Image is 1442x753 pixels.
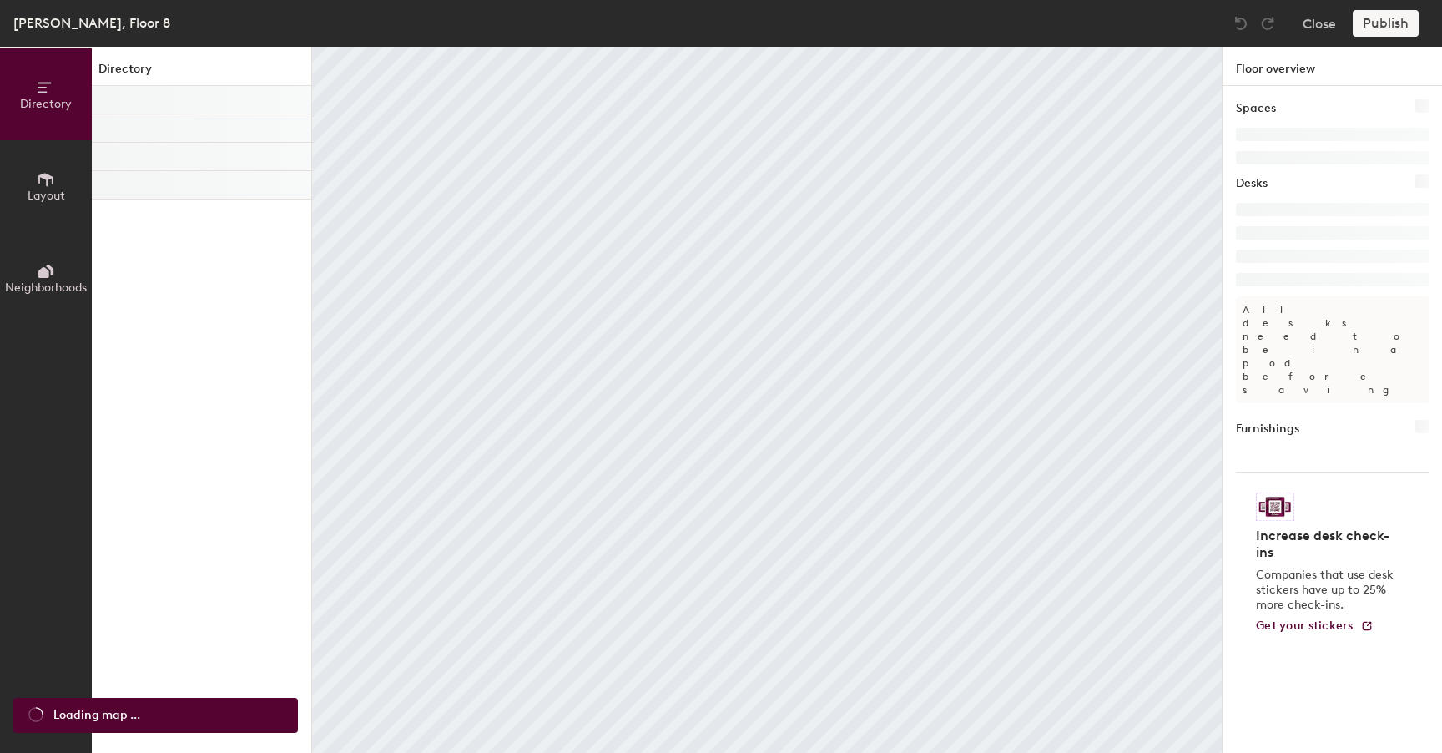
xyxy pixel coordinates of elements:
img: Undo [1233,15,1249,32]
span: Layout [28,189,65,203]
p: All desks need to be in a pod before saving [1236,296,1429,403]
button: Close [1303,10,1336,37]
h4: Increase desk check-ins [1256,528,1399,561]
span: Loading map ... [53,706,140,725]
canvas: Map [312,47,1222,753]
h1: Directory [92,60,311,86]
h1: Desks [1236,174,1268,193]
div: [PERSON_NAME], Floor 8 [13,13,170,33]
span: Directory [20,97,72,111]
span: Neighborhoods [5,280,87,295]
h1: Floor overview [1223,47,1442,86]
img: Sticker logo [1256,493,1294,521]
span: Get your stickers [1256,619,1354,633]
h1: Spaces [1236,99,1276,118]
h1: Furnishings [1236,420,1299,438]
img: Redo [1259,15,1276,32]
a: Get your stickers [1256,619,1374,634]
p: Companies that use desk stickers have up to 25% more check-ins. [1256,568,1399,613]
